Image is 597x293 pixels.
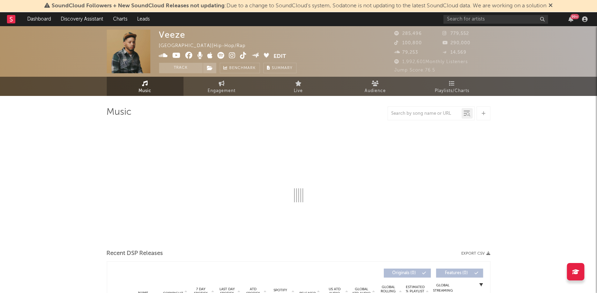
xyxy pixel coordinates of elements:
button: Features(0) [436,269,483,278]
a: Music [107,77,184,96]
div: [GEOGRAPHIC_DATA] | Hip-Hop/Rap [159,42,254,50]
div: Veeze [159,30,186,40]
button: Edit [274,52,286,61]
span: Summary [272,66,293,70]
a: Playlists/Charts [414,77,491,96]
a: Benchmark [220,63,260,73]
a: Leads [132,12,155,26]
span: Playlists/Charts [435,87,469,95]
span: Jump Score: 76.5 [395,68,435,73]
span: : Due to a change to SoundCloud's system, Sodatone is not updating to the latest SoundCloud data.... [52,3,546,9]
span: Engagement [208,87,236,95]
span: Music [139,87,151,95]
span: 285,496 [395,31,422,36]
a: Engagement [184,77,260,96]
button: Summary [263,63,297,73]
button: Track [159,63,203,73]
span: 779,552 [442,31,469,36]
a: Live [260,77,337,96]
span: Originals ( 0 ) [388,271,420,275]
a: Discovery Assistant [56,12,108,26]
span: Dismiss [549,3,553,9]
span: Features ( 0 ) [441,271,473,275]
a: Charts [108,12,132,26]
span: Recent DSP Releases [107,249,163,258]
span: Benchmark [230,64,256,73]
div: 99 + [570,14,579,19]
span: SoundCloud Followers + New SoundCloud Releases not updating [52,3,225,9]
span: 290,000 [442,41,470,45]
span: 14,569 [442,50,467,55]
span: Live [294,87,303,95]
input: Search for artists [443,15,548,24]
button: 99+ [568,16,573,22]
button: Export CSV [462,251,491,256]
a: Audience [337,77,414,96]
input: Search by song name or URL [388,111,462,117]
button: Originals(0) [384,269,431,278]
a: Dashboard [22,12,56,26]
span: 1,992,601 Monthly Listeners [395,60,468,64]
span: Audience [365,87,386,95]
span: 100,800 [395,41,422,45]
span: 79,253 [395,50,418,55]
